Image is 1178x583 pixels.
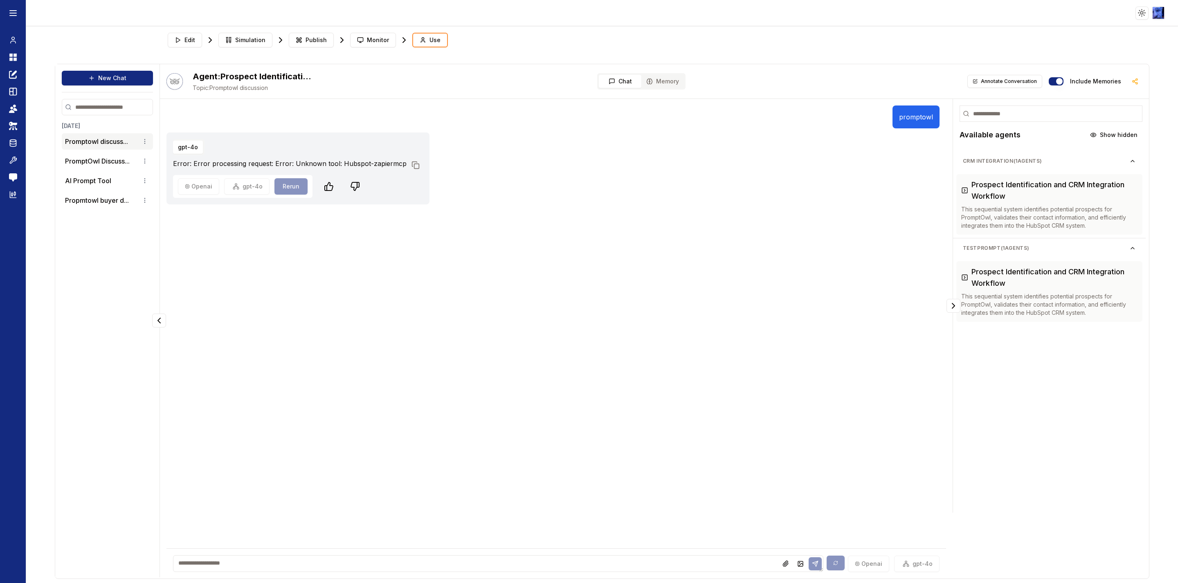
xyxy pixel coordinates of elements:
h3: Prospect Identification and CRM Integration Workflow [971,179,1137,202]
p: AI Prompt Tool [65,176,111,186]
button: Collapse panel [152,314,166,327]
button: Include memories in the messages below [1049,77,1063,85]
h3: [DATE] [62,122,153,130]
p: promptowl [899,112,933,122]
p: This sequential system identifies potential prospects for PromptOwl, validates their contact info... [961,292,1138,317]
span: Use [429,36,441,44]
button: Conversation options [140,195,150,205]
p: This sequential system identifies potential prospects for PromptOwl, validates their contact info... [961,205,1138,230]
span: Promptowl discussion [193,84,315,92]
button: testprompt(1agents) [956,242,1142,255]
button: Edit [168,33,202,47]
p: Error: Error processing request: Error: Unknown tool: Hubspot-zapiermcp [173,159,407,168]
button: Show hidden [1085,128,1142,141]
img: Bot [166,73,183,90]
span: CRM integration ( 1 agents) [963,158,1129,164]
button: Monitor [350,33,396,47]
button: Talk with Hootie [166,73,183,90]
button: New Chat [62,71,153,85]
button: CRM integration(1agents) [956,155,1142,168]
button: Promptowl discuss... [65,137,128,146]
button: Annotate Conversation [967,75,1042,88]
button: Publish [289,33,334,47]
span: Monitor [367,36,389,44]
h2: Available agents [960,129,1021,141]
button: Collapse panel [946,299,960,313]
span: Show hidden [1100,131,1138,139]
span: testprompt ( 1 agents) [963,245,1129,251]
span: Edit [184,36,195,44]
span: Publish [306,36,327,44]
button: Use [412,33,448,47]
button: Propmtowl buyer d... [65,195,129,205]
span: Simulation [235,36,265,44]
button: Conversation options [140,156,150,166]
button: Conversation options [140,176,150,186]
span: Chat [618,77,632,85]
button: Simulation [218,33,272,47]
img: ACg8ocLIQrZOk08NuYpm7ecFLZE0xiClguSD1EtfFjuoGWgIgoqgD8A6FQ=s96-c [1153,7,1165,19]
button: Conversation options [140,137,150,146]
img: feedback [9,173,17,182]
button: PromptOwl Discuss... [65,156,130,166]
button: gpt-4o [173,141,203,154]
span: Memory [656,77,679,85]
h3: Prospect Identification and CRM Integration Workflow [971,266,1137,289]
label: Include memories in the messages below [1070,78,1121,84]
h2: Prospect Identification and CRM Integration Workflow [193,71,315,82]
